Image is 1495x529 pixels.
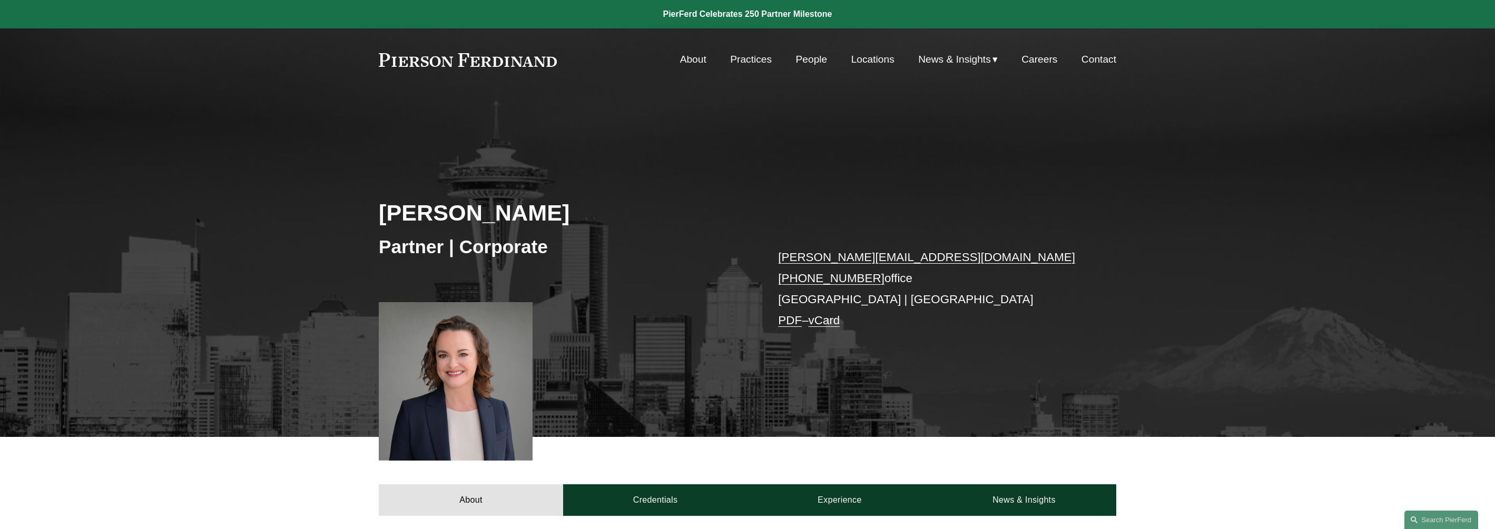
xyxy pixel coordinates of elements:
[1081,49,1116,69] a: Contact
[563,484,747,516] a: Credentials
[778,251,1075,264] a: [PERSON_NAME][EMAIL_ADDRESS][DOMAIN_NAME]
[747,484,932,516] a: Experience
[680,49,706,69] a: About
[379,235,747,258] h3: Partner | Corporate
[851,49,894,69] a: Locations
[1021,49,1057,69] a: Careers
[809,314,840,327] a: vCard
[778,247,1085,332] p: office [GEOGRAPHIC_DATA] | [GEOGRAPHIC_DATA] –
[379,484,563,516] a: About
[379,199,747,226] h2: [PERSON_NAME]
[730,49,772,69] a: Practices
[932,484,1116,516] a: News & Insights
[918,51,991,69] span: News & Insights
[778,272,884,285] a: [PHONE_NUMBER]
[1404,511,1478,529] a: Search this site
[778,314,802,327] a: PDF
[918,49,998,69] a: folder dropdown
[796,49,828,69] a: People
